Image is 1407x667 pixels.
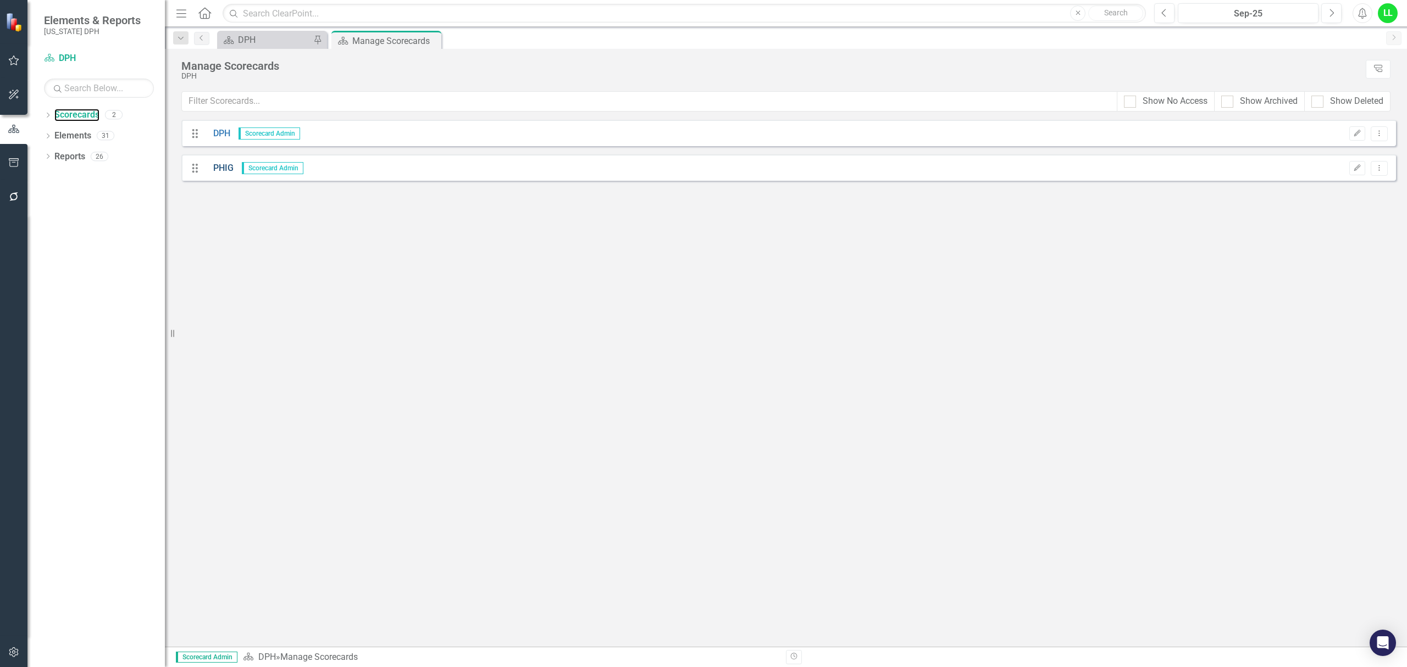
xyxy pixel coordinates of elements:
div: Manage Scorecards [352,34,439,48]
div: 26 [91,152,108,161]
a: DPH [220,33,311,47]
div: Show No Access [1143,95,1207,108]
div: » Manage Scorecards [243,651,778,664]
a: Elements [54,130,91,142]
div: Show Deleted [1330,95,1383,108]
a: Reports [54,151,85,163]
a: PHIG [205,162,234,175]
input: Search Below... [44,79,154,98]
span: Search [1104,8,1128,17]
img: ClearPoint Strategy [5,12,25,32]
span: Scorecard Admin [239,127,300,140]
small: [US_STATE] DPH [44,27,141,36]
span: Scorecard Admin [242,162,303,174]
div: DPH [181,72,1360,80]
input: Filter Scorecards... [181,91,1117,112]
div: DPH [238,33,311,47]
span: Elements & Reports [44,14,141,27]
button: LL [1378,3,1398,23]
a: DPH [44,52,154,65]
button: Sep-25 [1178,3,1319,23]
button: Search [1088,5,1143,21]
div: Open Intercom Messenger [1370,630,1396,656]
span: Scorecard Admin [176,652,237,663]
input: Search ClearPoint... [223,4,1146,23]
a: DPH [205,127,230,140]
div: Show Archived [1240,95,1298,108]
div: 2 [105,110,123,120]
div: Manage Scorecards [181,60,1360,72]
a: DPH [258,652,276,662]
div: 31 [97,131,114,141]
a: Scorecards [54,109,99,121]
div: Sep-25 [1182,7,1315,20]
